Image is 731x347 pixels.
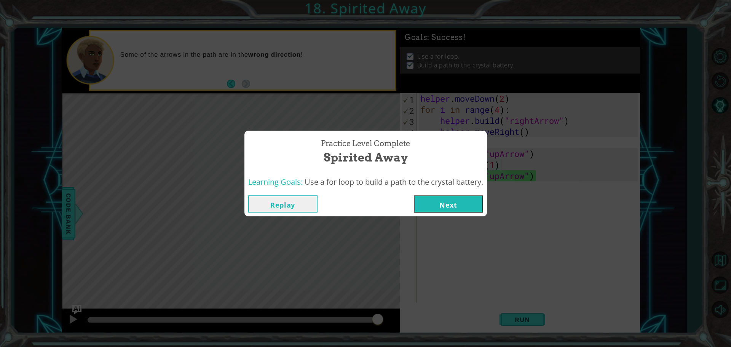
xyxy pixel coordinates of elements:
[414,195,483,213] button: Next
[305,177,483,187] span: Use a for loop to build a path to the crystal battery.
[248,177,303,187] span: Learning Goals:
[324,149,408,166] span: Spirited Away
[248,195,318,213] button: Replay
[321,138,410,149] span: Practice Level Complete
